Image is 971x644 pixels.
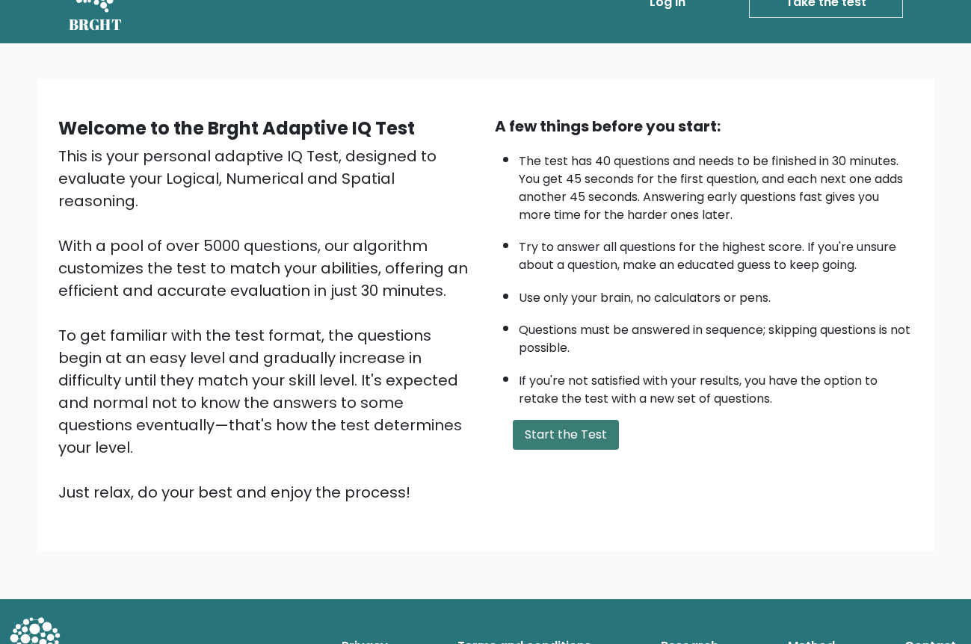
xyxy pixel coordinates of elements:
b: Welcome to the Brght Adaptive IQ Test [58,116,415,140]
li: Try to answer all questions for the highest score. If you're unsure about a question, make an edu... [519,231,913,274]
h5: BRGHT [69,16,123,34]
div: A few things before you start: [495,115,913,137]
li: Questions must be answered in sequence; skipping questions is not possible. [519,314,913,357]
div: This is your personal adaptive IQ Test, designed to evaluate your Logical, Numerical and Spatial ... [58,145,477,504]
li: Use only your brain, no calculators or pens. [519,282,913,307]
button: Start the Test [513,420,619,450]
li: The test has 40 questions and needs to be finished in 30 minutes. You get 45 seconds for the firs... [519,145,913,224]
li: If you're not satisfied with your results, you have the option to retake the test with a new set ... [519,365,913,408]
